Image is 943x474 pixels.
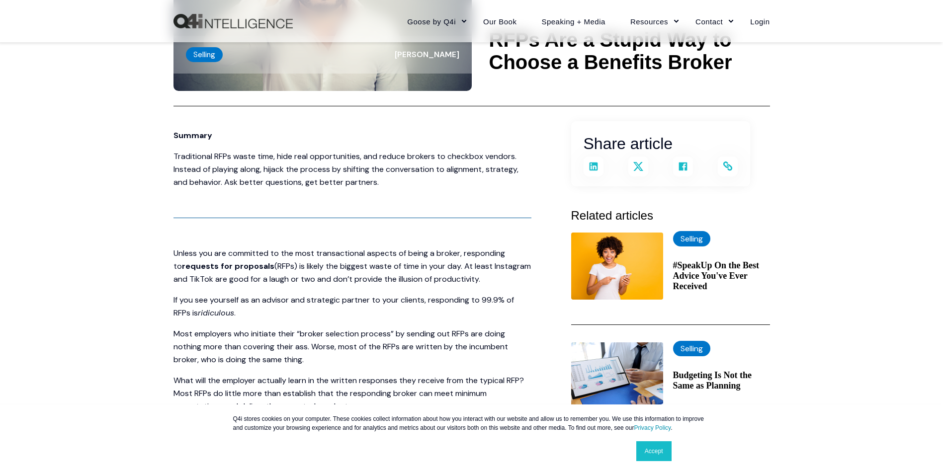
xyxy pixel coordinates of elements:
img: Q4intelligence, LLC logo [173,14,293,29]
a: Share on X [628,157,648,176]
span: Most employers who initiate their “broker selection process” by sending out RFPs are doing nothin... [173,328,508,365]
span: (RFPs) is likely the biggest waste of time in your day. At least Instagram and TikTok are good fo... [173,261,531,284]
a: Back to Home [173,14,293,29]
span: Summary [173,130,212,141]
h2: Share article [584,131,738,157]
span: ridiculous [198,308,234,318]
label: Selling [673,231,710,246]
h3: Related articles [571,206,770,225]
span: [PERSON_NAME] [395,49,459,60]
a: #SpeakUp On the Best Advice You've Ever Received [673,260,770,292]
img: Person pointing to graphs on a screen with a pen. [571,342,663,409]
h1: RFPs Are a Stupid Way to Choose a Benefits Broker [489,29,770,74]
a: Share on Facebook [673,157,693,176]
a: Share on LinkedIn [584,157,603,176]
a: Budgeting Is Not the Same as Planning [673,370,770,391]
span: Unless you are committed to the most transactional aspects of being a broker, responding to [173,248,505,271]
label: Selling [673,341,710,356]
p: Traditional RFPs waste time, hide real opportunities, and reduce brokers to checkbox vendors. Ins... [173,150,531,189]
label: Selling [186,47,223,62]
span: If you see yourself as an advisor and strategic partner to your clients, responding to 99.9% of R... [173,295,514,318]
span: requests for proposals [182,261,274,271]
a: Privacy Policy [634,424,671,431]
span: What will the employer actually learn in the written responses they receive from the typical RFP?... [173,375,524,411]
a: Accept [636,441,672,461]
span: . [234,308,236,318]
p: Q4i stores cookies on your computer. These cookies collect information about how you interact wit... [233,414,710,432]
a: Copy and share the link [718,157,738,176]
